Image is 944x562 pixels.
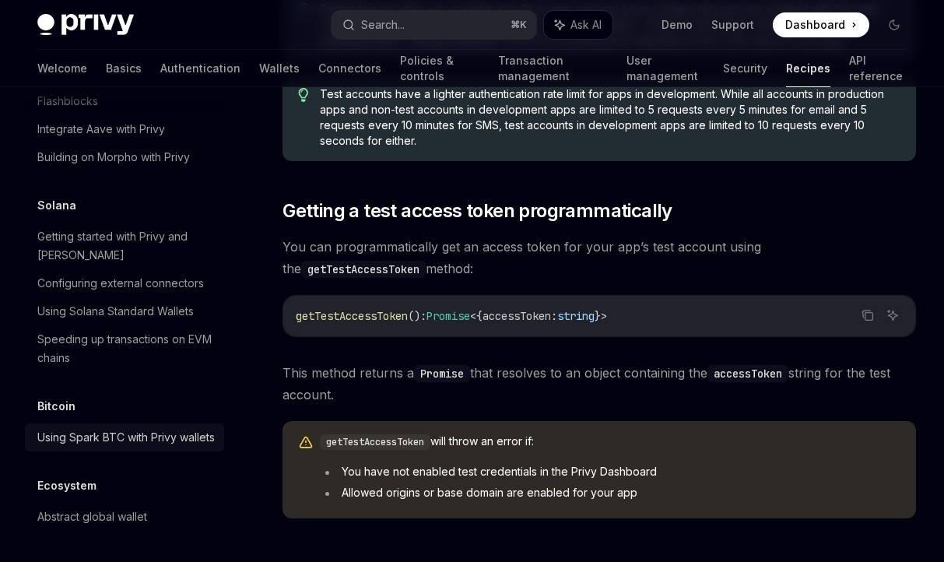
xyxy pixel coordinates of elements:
span: Test accounts have a lighter authentication rate limit for apps in development. While all account... [320,86,900,149]
a: Speeding up transactions on EVM chains [25,325,224,372]
a: User management [626,50,704,87]
span: { [476,309,483,323]
code: accessToken [707,365,788,382]
span: < [470,309,476,323]
span: You can programmatically get an access token for your app’s test account using the method: [282,236,916,279]
h5: Solana [37,196,76,215]
a: Support [711,17,754,33]
code: getTestAccessToken [301,261,426,278]
code: getTestAccessToken [320,434,430,450]
button: Ask AI [544,11,612,39]
span: } [595,309,601,323]
a: Connectors [318,50,381,87]
span: Getting a test access token programmatically [282,198,672,223]
span: Promise [426,309,470,323]
div: Speeding up transactions on EVM chains [37,330,215,367]
div: Configuring external connectors [37,274,204,293]
a: Integrate Aave with Privy [25,115,224,143]
a: Demo [662,17,693,33]
a: Using Solana Standard Wallets [25,297,224,325]
span: will throw an error if: [320,434,900,450]
div: Building on Morpho with Privy [37,148,190,167]
button: Copy the contents from the code block [858,305,878,325]
a: Getting started with Privy and [PERSON_NAME] [25,223,224,269]
span: > [601,309,607,323]
a: Authentication [160,50,240,87]
a: Basics [106,50,142,87]
span: ⌘ K [511,19,527,31]
button: Ask AI [883,305,903,325]
svg: Tip [298,88,309,102]
a: Recipes [786,50,830,87]
svg: Warning [298,435,314,451]
a: Abstract global wallet [25,503,224,531]
a: Configuring external connectors [25,269,224,297]
h5: Bitcoin [37,397,75,416]
li: Allowed origins or base domain are enabled for your app [320,485,900,501]
a: Wallets [259,50,300,87]
span: Ask AI [570,17,602,33]
a: Using Spark BTC with Privy wallets [25,423,224,451]
button: Toggle dark mode [882,12,907,37]
div: Search... [361,16,405,34]
div: Integrate Aave with Privy [37,120,165,139]
div: Getting started with Privy and [PERSON_NAME] [37,227,215,265]
span: string [557,309,595,323]
span: Dashboard [785,17,845,33]
a: Policies & controls [400,50,479,87]
a: API reference [849,50,907,87]
h5: Ecosystem [37,476,97,495]
span: : [551,309,557,323]
code: Promise [414,365,470,382]
div: Abstract global wallet [37,508,147,526]
span: getTestAccessToken [296,309,408,323]
span: This method returns a that resolves to an object containing the string for the test account. [282,362,916,406]
button: Search...⌘K [332,11,537,39]
a: Building on Morpho with Privy [25,143,224,171]
a: Transaction management [498,50,608,87]
span: accessToken [483,309,551,323]
img: dark logo [37,14,134,36]
a: Welcome [37,50,87,87]
a: Security [723,50,767,87]
div: Using Solana Standard Wallets [37,302,194,321]
span: (): [408,309,426,323]
a: Dashboard [773,12,869,37]
div: Using Spark BTC with Privy wallets [37,428,215,447]
li: You have not enabled test credentials in the Privy Dashboard [320,464,900,479]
